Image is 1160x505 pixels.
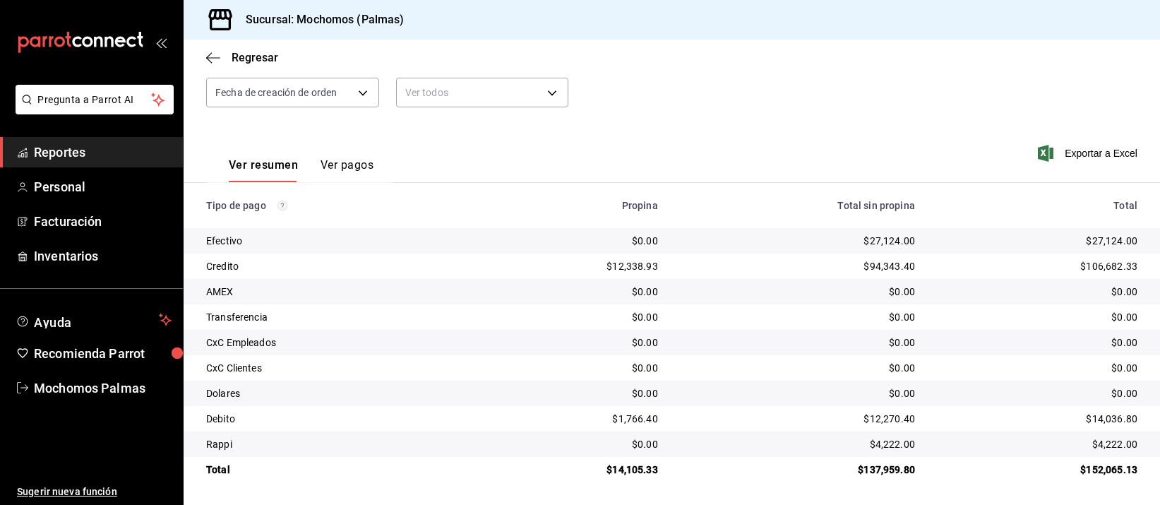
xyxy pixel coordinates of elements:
a: Pregunta a Parrot AI [10,102,174,117]
div: $0.00 [681,361,915,375]
button: Exportar a Excel [1041,145,1137,162]
div: Transferencia [206,310,468,324]
button: open_drawer_menu [155,37,167,48]
div: Credito [206,259,468,273]
div: Total [206,463,468,477]
div: Debito [206,412,468,426]
div: Tipo de pago [206,200,468,211]
svg: Los pagos realizados con Pay y otras terminales son montos brutos. [277,201,287,210]
div: Dolares [206,386,468,400]
div: Rappi [206,437,468,451]
div: $0.00 [938,386,1137,400]
div: $0.00 [681,386,915,400]
div: AMEX [206,285,468,299]
div: $0.00 [938,335,1137,350]
span: Sugerir nueva función [17,485,172,499]
div: $0.00 [681,335,915,350]
div: CxC Empleados [206,335,468,350]
div: $0.00 [938,310,1137,324]
div: $4,222.00 [681,437,915,451]
div: $12,270.40 [681,412,915,426]
span: Regresar [232,51,278,64]
div: $152,065.13 [938,463,1137,477]
div: $0.00 [681,285,915,299]
span: Inventarios [34,246,172,266]
div: $0.00 [491,361,658,375]
div: Total [938,200,1137,211]
button: Regresar [206,51,278,64]
div: Efectivo [206,234,468,248]
span: Facturación [34,212,172,231]
div: $0.00 [938,285,1137,299]
div: $12,338.93 [491,259,658,273]
div: $0.00 [491,310,658,324]
div: $4,222.00 [938,437,1137,451]
div: $0.00 [681,310,915,324]
div: $1,766.40 [491,412,658,426]
div: $14,105.33 [491,463,658,477]
div: $0.00 [491,234,658,248]
div: $27,124.00 [938,234,1137,248]
button: Ver resumen [229,158,298,182]
div: $94,343.40 [681,259,915,273]
span: Recomienda Parrot [34,344,172,363]
span: Ayuda [34,311,153,328]
button: Ver pagos [321,158,373,182]
div: CxC Clientes [206,361,468,375]
button: Pregunta a Parrot AI [16,85,174,114]
div: $106,682.33 [938,259,1137,273]
div: Total sin propina [681,200,915,211]
div: Propina [491,200,658,211]
div: $14,036.80 [938,412,1137,426]
div: $0.00 [491,335,658,350]
span: Pregunta a Parrot AI [38,93,152,107]
h3: Sucursal: Mochomos (Palmas) [234,11,405,28]
span: Personal [34,177,172,196]
div: navigation tabs [229,158,373,182]
div: Ver todos [396,78,569,107]
span: Fecha de creación de orden [215,85,337,100]
div: $0.00 [491,386,658,400]
div: $0.00 [491,437,658,451]
div: $0.00 [491,285,658,299]
div: $137,959.80 [681,463,915,477]
span: Reportes [34,143,172,162]
div: $0.00 [938,361,1137,375]
div: $27,124.00 [681,234,915,248]
span: Mochomos Palmas [34,379,172,398]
